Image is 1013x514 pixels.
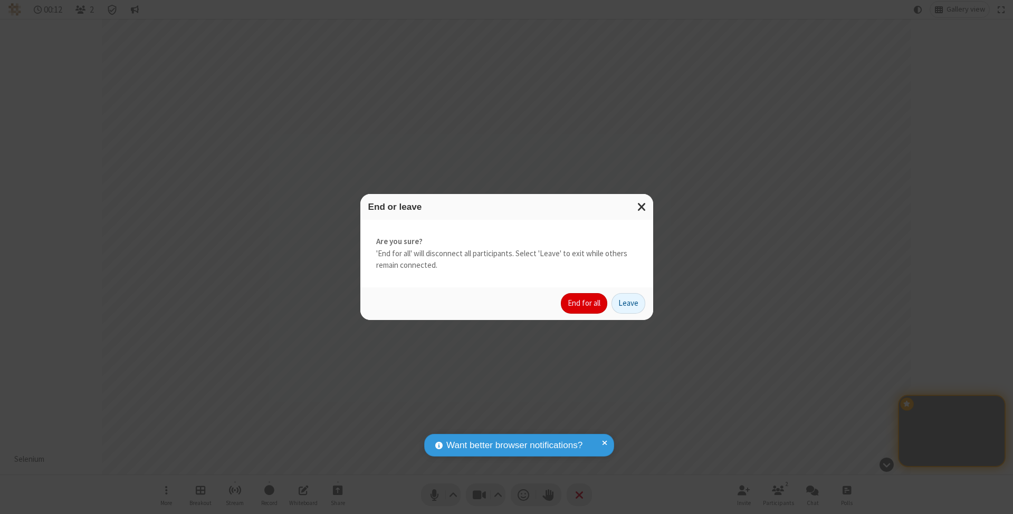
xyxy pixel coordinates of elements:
[631,194,653,220] button: Close modal
[561,293,607,314] button: End for all
[611,293,645,314] button: Leave
[446,439,582,452] span: Want better browser notifications?
[376,236,637,248] strong: Are you sure?
[360,220,653,287] div: 'End for all' will disconnect all participants. Select 'Leave' to exit while others remain connec...
[368,202,645,212] h3: End or leave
